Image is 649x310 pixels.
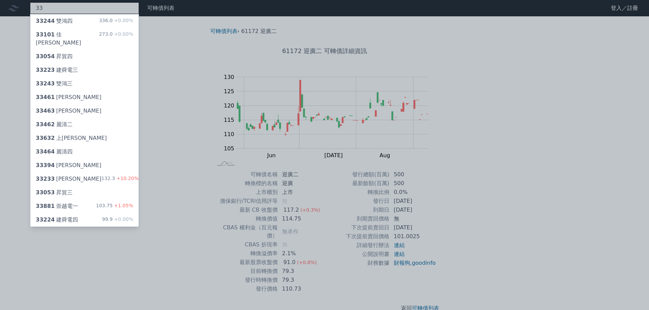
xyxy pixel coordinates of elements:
span: +10.20% [115,176,139,181]
div: 昇貿四 [36,52,73,61]
a: 33462麗清二 [30,118,139,131]
a: 33463[PERSON_NAME] [30,104,139,118]
div: 建舜電三 [36,66,78,74]
a: 33394[PERSON_NAME] [30,159,139,172]
div: 336.0 [99,17,133,25]
a: 33243雙鴻三 [30,77,139,91]
div: 麗清四 [36,148,73,156]
a: 33224建舜電四 99.9+0.00% [30,213,139,227]
a: 33464麗清四 [30,145,139,159]
div: 上[PERSON_NAME] [36,134,107,142]
span: 33223 [36,67,55,73]
div: 273.0 [99,31,133,47]
span: 33054 [36,53,55,60]
div: 麗清二 [36,120,73,129]
div: [PERSON_NAME] [36,161,102,169]
span: 33463 [36,108,55,114]
a: 33101佳[PERSON_NAME] 273.0+0.00% [30,28,139,50]
span: 33394 [36,162,55,168]
span: 33243 [36,80,55,87]
div: 建舜電四 [36,216,78,224]
div: 崇越電一 [36,202,78,210]
div: 雙鴻四 [36,17,73,25]
div: 佳[PERSON_NAME] [36,31,99,47]
a: 33233[PERSON_NAME] 132.3+10.20% [30,172,139,186]
span: 33244 [36,18,55,24]
div: 雙鴻三 [36,80,73,88]
span: 33461 [36,94,55,100]
a: 33881崇越電一 103.75+1.05% [30,199,139,213]
div: 99.9 [102,216,133,224]
span: 33462 [36,121,55,128]
a: 33053昇貿三 [30,186,139,199]
span: +0.00% [113,18,133,23]
span: +0.00% [113,31,133,37]
span: 33101 [36,31,55,38]
span: 33224 [36,216,55,223]
a: 33223建舜電三 [30,63,139,77]
a: 33632上[PERSON_NAME] [30,131,139,145]
span: +0.00% [113,216,133,222]
div: 昇貿三 [36,189,73,197]
span: 33881 [36,203,55,209]
div: [PERSON_NAME] [36,175,102,183]
span: +1.05% [113,203,133,208]
span: 33464 [36,148,55,155]
div: [PERSON_NAME] [36,93,102,101]
div: 132.3 [102,175,139,183]
div: [PERSON_NAME] [36,107,102,115]
div: 103.75 [96,202,133,210]
a: 33461[PERSON_NAME] [30,91,139,104]
span: 33632 [36,135,55,141]
a: 33054昇貿四 [30,50,139,63]
a: 33244雙鴻四 336.0+0.00% [30,14,139,28]
span: 33053 [36,189,55,196]
span: 33233 [36,176,55,182]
